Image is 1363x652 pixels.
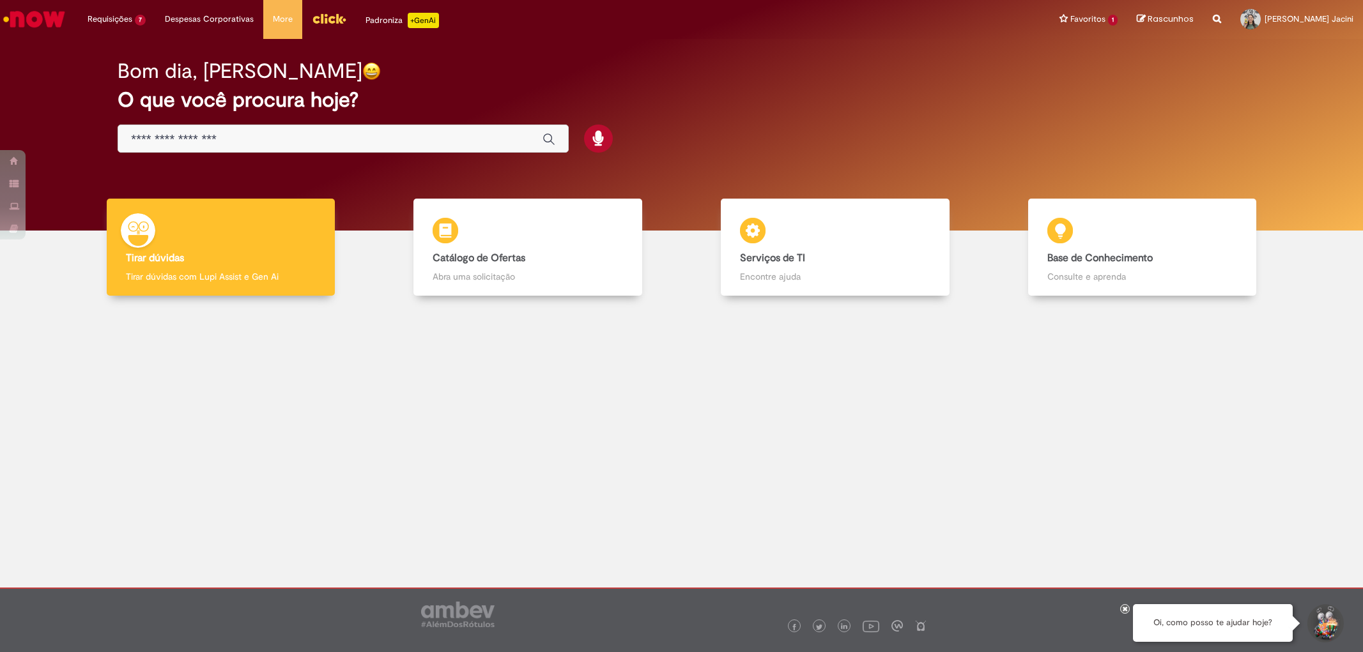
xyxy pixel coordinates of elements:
a: Tirar dúvidas Tirar dúvidas com Lupi Assist e Gen Ai [67,199,374,296]
p: +GenAi [408,13,439,28]
img: logo_footer_ambev_rotulo_gray.png [421,602,495,627]
img: logo_footer_twitter.png [816,624,822,630]
img: click_logo_yellow_360x200.png [312,9,346,28]
img: logo_footer_workplace.png [891,620,903,632]
b: Catálogo de Ofertas [433,252,525,264]
span: Requisições [88,13,132,26]
p: Tirar dúvidas com Lupi Assist e Gen Ai [126,270,316,283]
span: Rascunhos [1148,13,1194,25]
b: Tirar dúvidas [126,252,184,264]
a: Rascunhos [1137,13,1194,26]
div: Oi, como posso te ajudar hoje? [1133,604,1293,642]
img: logo_footer_linkedin.png [841,623,847,631]
button: Iniciar Conversa de Suporte [1305,604,1344,642]
span: Despesas Corporativas [165,13,254,26]
span: [PERSON_NAME] Jacini [1265,13,1353,24]
a: Base de Conhecimento Consulte e aprenda [989,199,1296,296]
img: logo_footer_facebook.png [791,624,797,630]
img: happy-face.png [362,62,381,80]
img: logo_footer_naosei.png [915,620,927,632]
p: Consulte e aprenda [1047,270,1237,283]
h2: Bom dia, [PERSON_NAME] [118,60,362,82]
div: Padroniza [366,13,439,28]
b: Serviços de TI [740,252,805,264]
b: Base de Conhecimento [1047,252,1153,264]
p: Abra uma solicitação [433,270,622,283]
p: Encontre ajuda [740,270,930,283]
span: Favoritos [1070,13,1105,26]
h2: O que você procura hoje? [118,89,1245,111]
span: 1 [1108,15,1118,26]
img: ServiceNow [1,6,67,32]
img: logo_footer_youtube.png [863,618,879,634]
span: More [273,13,293,26]
a: Catálogo de Ofertas Abra uma solicitação [374,199,682,296]
a: Serviços de TI Encontre ajuda [682,199,989,296]
span: 7 [135,15,146,26]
